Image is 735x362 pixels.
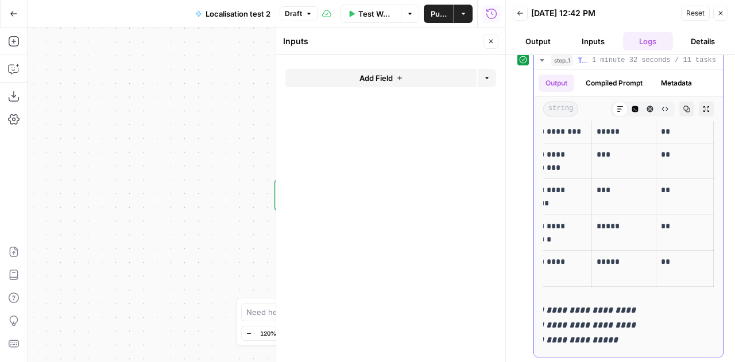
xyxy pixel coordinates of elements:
span: step_1 [551,55,573,66]
span: string [543,102,578,116]
button: Reset [681,6,710,21]
span: Localisation test 2 [206,8,270,20]
button: Localisation test 2 [188,5,277,23]
span: Translation and localization [578,55,587,66]
button: Details [678,32,728,50]
button: Logs [623,32,674,50]
span: 1 minute 32 seconds / 11 tasks [592,55,716,65]
button: Compiled Prompt [579,75,649,92]
div: 1 minute 32 seconds / 11 tasks [534,70,723,357]
span: 120% [260,329,276,338]
button: Output [539,75,574,92]
button: Metadata [654,75,699,92]
span: Draft [285,9,302,19]
button: Test Workflow [341,5,401,23]
button: 1 minute 32 seconds / 11 tasks [534,51,723,69]
span: Add Field [359,72,393,84]
button: Output [513,32,563,50]
span: Reset [686,8,705,18]
span: Test Workflow [358,8,394,20]
button: Add Field [285,69,477,87]
span: Publish [431,8,447,20]
button: Inputs [568,32,618,50]
button: Draft [280,6,318,21]
div: Inputs [283,36,480,47]
button: Publish [424,5,454,23]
